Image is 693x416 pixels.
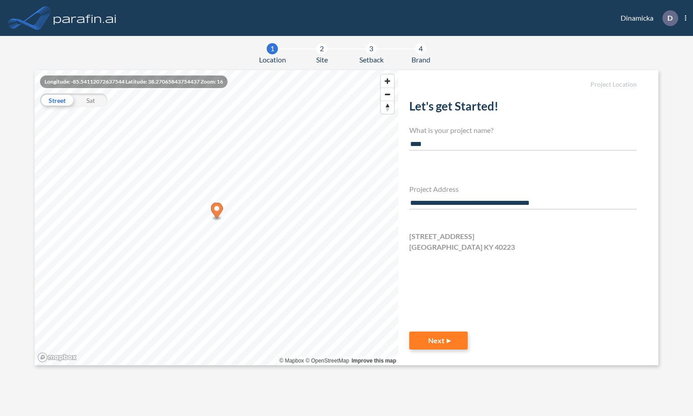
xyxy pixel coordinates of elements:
p: D [667,14,673,22]
a: Mapbox [279,358,304,364]
div: 1 [267,43,278,54]
div: Sat [74,93,107,107]
div: Map marker [211,203,223,221]
span: [STREET_ADDRESS] [409,231,474,242]
div: 4 [415,43,426,54]
button: Zoom out [381,88,394,101]
span: Brand [411,54,430,65]
span: Setback [359,54,384,65]
h2: Let's get Started! [409,99,637,117]
span: [GEOGRAPHIC_DATA] KY 40223 [409,242,515,252]
button: Next [409,332,468,350]
button: Zoom in [381,75,394,88]
h4: What is your project name? [409,126,637,134]
div: 2 [316,43,327,54]
button: Reset bearing to north [381,101,394,114]
span: Site [316,54,328,65]
h5: Project Location [409,81,637,89]
a: Improve this map [352,358,396,364]
div: 3 [366,43,377,54]
h4: Project Address [409,185,637,193]
canvas: Map [35,70,398,365]
div: Street [40,93,74,107]
div: Longitude: -85.54112072637544 Latitude: 38.27065843754437 Zoom: 16 [40,75,228,88]
img: logo [52,9,118,27]
a: OpenStreetMap [305,358,349,364]
span: Location [259,54,286,65]
a: Mapbox homepage [37,352,77,363]
div: Dinamicka [607,10,686,26]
